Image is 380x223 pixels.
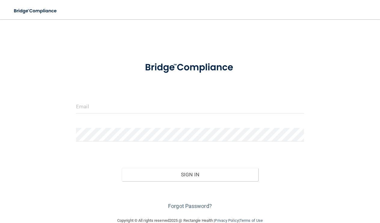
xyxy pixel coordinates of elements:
img: bridge_compliance_login_screen.278c3ca4.svg [9,5,62,17]
input: Email [76,100,304,113]
a: Terms of Use [240,218,263,223]
a: Privacy Policy [215,218,238,223]
a: Forgot Password? [168,203,212,209]
img: bridge_compliance_login_screen.278c3ca4.svg [135,55,245,80]
button: Sign In [122,168,259,181]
